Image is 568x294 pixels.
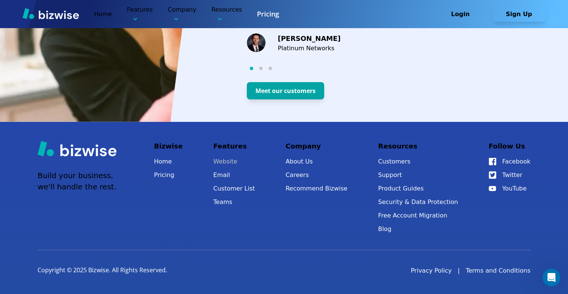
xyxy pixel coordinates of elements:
img: YouTube Icon [489,186,496,191]
a: Blog [378,224,458,234]
p: Company [286,141,347,152]
p: [PERSON_NAME] [278,33,340,44]
a: Home [154,156,183,167]
button: Support [378,170,458,180]
a: Pricing [257,9,279,19]
a: YouTube [489,183,530,194]
a: Email [213,170,255,180]
button: Login [434,7,487,22]
a: Security & Data Protection [378,197,458,207]
a: Teams [213,197,255,207]
button: Meet our customers [247,82,324,99]
a: Website [213,156,255,167]
a: Careers [286,170,347,180]
img: Facebook Icon [489,158,496,165]
a: Facebook [489,156,530,167]
a: Login [434,10,493,18]
p: Platinum Networks [278,44,340,52]
a: Terms and Conditions [466,266,530,275]
a: Recommend Bizwise [286,183,347,194]
p: Bizwise [154,141,183,152]
img: Michael Branson [247,33,266,52]
img: Bizwise Logo [38,141,116,156]
a: Free Account Migration [378,210,458,221]
a: Privacy Policy [411,266,452,275]
p: Build your business, we'll handle the rest. [38,170,116,192]
p: Follow Us [489,141,530,152]
a: Sign Up [493,10,545,18]
p: Features [127,5,153,23]
a: Customer List [213,183,255,194]
div: | [458,266,460,275]
p: Resources [378,141,458,152]
img: Bizwise Logo [23,8,79,19]
p: Company [168,5,196,23]
a: Twitter [489,170,530,180]
a: Product Guides [378,183,458,194]
p: Copyright © 2025 Bizwise. All Rights Reserved. [38,266,167,274]
p: Features [213,141,255,152]
img: Twitter Icon [489,171,496,179]
a: Pricing [154,170,183,180]
a: Meet our customers [225,87,324,94]
iframe: Intercom live chat [542,268,560,286]
p: Resources [211,5,242,23]
a: About Us [286,156,347,167]
button: Sign Up [493,7,545,22]
a: Customers [378,156,458,167]
a: Home [94,10,112,18]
